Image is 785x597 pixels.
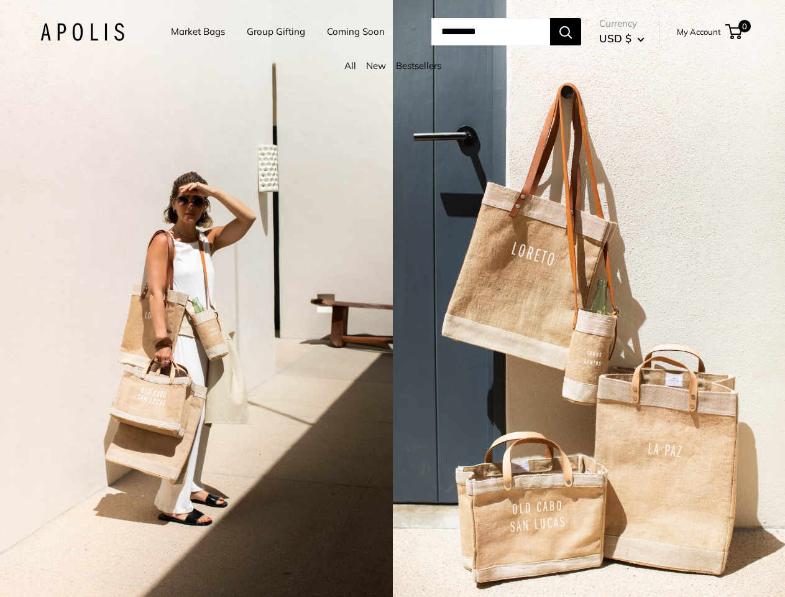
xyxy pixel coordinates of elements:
span: Currency [599,15,645,32]
a: All [344,60,356,72]
a: My Account [677,24,721,39]
input: Search... [431,18,550,45]
a: New [366,60,386,72]
span: 0 [738,20,751,32]
img: Apolis [40,23,124,41]
a: Market Bags [171,23,225,40]
a: Bestsellers [396,60,441,72]
a: Group Gifting [247,23,305,40]
span: USD $ [599,32,631,45]
a: 0 [727,24,742,39]
button: Search [550,18,581,45]
button: USD $ [599,29,645,49]
a: Coming Soon [327,23,385,40]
